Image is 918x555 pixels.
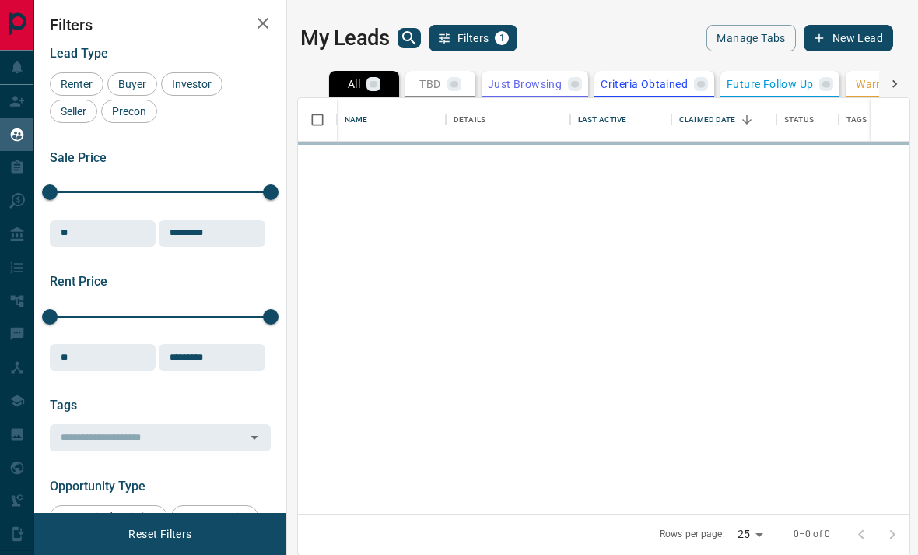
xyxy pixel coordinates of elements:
[55,105,92,118] span: Seller
[348,79,360,90] p: All
[50,16,271,34] h2: Filters
[55,78,98,90] span: Renter
[496,33,507,44] span: 1
[345,98,368,142] div: Name
[50,398,77,413] span: Tags
[101,100,157,123] div: Precon
[107,105,152,118] span: Precon
[118,521,201,547] button: Reset Filters
[113,78,152,90] span: Buyer
[731,523,769,546] div: 25
[337,98,446,142] div: Name
[454,98,485,142] div: Details
[50,150,107,165] span: Sale Price
[244,427,265,448] button: Open
[50,505,167,529] div: Favourited a Listing
[419,79,440,90] p: TBD
[55,511,162,523] span: Favourited a Listing
[660,528,725,541] p: Rows per page:
[488,79,562,90] p: Just Browsing
[166,78,217,90] span: Investor
[300,26,390,51] h1: My Leads
[107,72,157,96] div: Buyer
[161,72,222,96] div: Investor
[794,528,830,541] p: 0–0 of 0
[171,505,258,529] div: Return to Site
[50,479,145,494] span: Opportunity Type
[598,16,902,296] iframe: Sign in with Google Dialog
[50,100,97,123] div: Seller
[50,72,103,96] div: Renter
[50,46,108,61] span: Lead Type
[429,25,518,51] button: Filters1
[50,274,107,289] span: Rent Price
[398,28,421,48] button: search button
[446,98,570,142] div: Details
[177,511,253,523] span: Return to Site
